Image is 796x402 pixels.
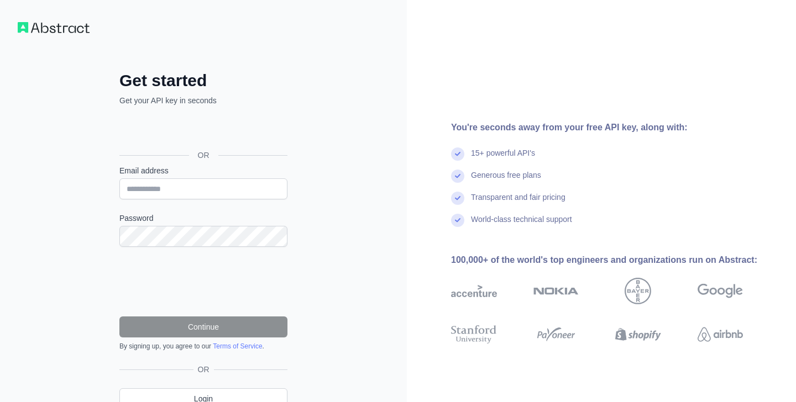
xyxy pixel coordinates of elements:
img: check mark [451,170,464,183]
img: check mark [451,192,464,205]
span: OR [189,150,218,161]
span: OR [193,364,214,375]
img: check mark [451,147,464,161]
div: You're seconds away from your free API key, along with: [451,121,778,134]
p: Get your API key in seconds [119,95,287,106]
div: Generous free plans [471,170,541,192]
img: bayer [625,278,651,304]
a: Terms of Service [213,342,262,350]
img: google [698,278,743,304]
img: accenture [451,278,497,304]
div: Transparent and fair pricing [471,192,565,214]
h2: Get started [119,71,287,91]
iframe: reCAPTCHA [119,260,287,303]
div: 100,000+ of the world's top engineers and organizations run on Abstract: [451,253,778,267]
label: Password [119,213,287,224]
img: Workflow [18,22,90,33]
img: nokia [533,278,579,304]
div: 15+ powerful API's [471,147,535,170]
div: By signing up, you agree to our . [119,342,287,351]
img: payoneer [533,323,579,346]
label: Email address [119,165,287,176]
div: World-class technical support [471,214,572,236]
iframe: Sign in with Google Button [114,118,291,142]
img: airbnb [698,323,743,346]
img: check mark [451,214,464,227]
button: Continue [119,316,287,337]
img: stanford university [451,323,497,346]
img: shopify [615,323,661,346]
